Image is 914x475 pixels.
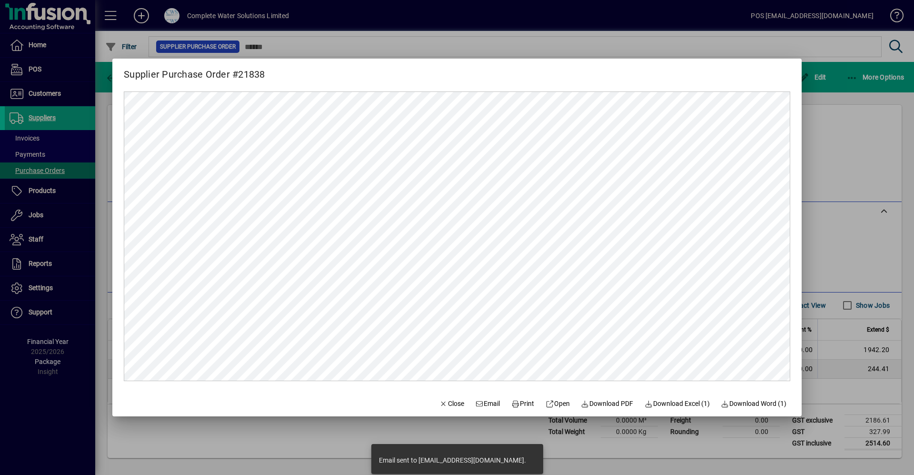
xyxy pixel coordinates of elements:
button: Download Word (1) [717,395,791,413]
span: Print [511,399,534,409]
button: Email [472,395,504,413]
span: Close [439,399,464,409]
span: Download Excel (1) [645,399,710,409]
button: Download Excel (1) [641,395,714,413]
span: Download Word (1) [721,399,787,409]
button: Close [436,395,468,413]
a: Download PDF [577,395,637,413]
button: Print [507,395,538,413]
span: Email [476,399,500,409]
span: Download PDF [581,399,634,409]
span: Open [546,399,570,409]
div: Email sent to [EMAIL_ADDRESS][DOMAIN_NAME]. [379,455,526,465]
a: Open [542,395,574,413]
h2: Supplier Purchase Order #21838 [112,59,277,82]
